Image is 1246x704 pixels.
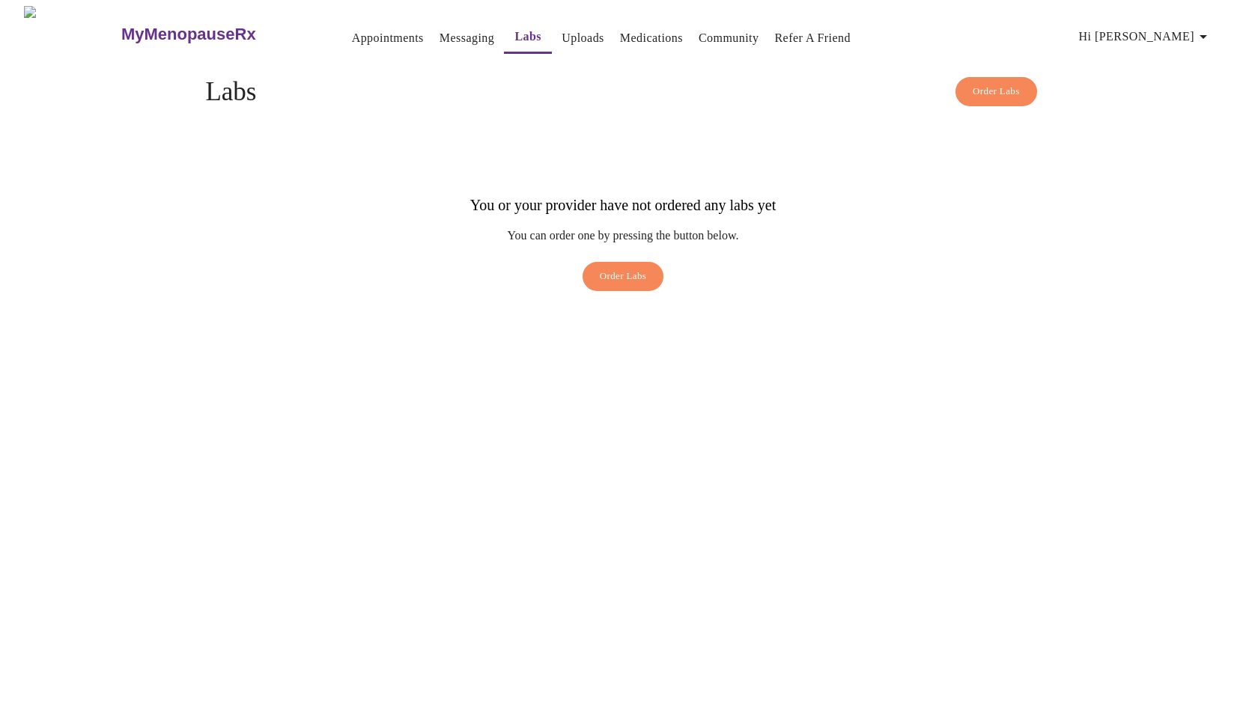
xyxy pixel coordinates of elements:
img: MyMenopauseRx Logo [24,6,119,62]
h3: You or your provider have not ordered any labs yet [470,197,776,214]
a: Messaging [440,28,494,49]
button: Hi [PERSON_NAME] [1073,22,1218,52]
button: Refer a Friend [768,23,857,53]
a: Refer a Friend [774,28,851,49]
span: Order Labs [973,83,1020,100]
button: Messaging [434,23,500,53]
button: Medications [614,23,689,53]
span: Hi [PERSON_NAME] [1079,26,1212,47]
button: Appointments [346,23,430,53]
button: Order Labs [583,262,664,291]
h3: MyMenopauseRx [121,25,256,44]
a: Community [699,28,759,49]
h4: Labs [205,77,1040,107]
a: Order Labs [579,262,668,299]
a: Appointments [352,28,424,49]
p: You can order one by pressing the button below. [470,229,776,242]
a: Labs [514,26,541,47]
a: MyMenopauseRx [119,8,315,61]
button: Community [693,23,765,53]
button: Labs [504,22,552,54]
button: Uploads [556,23,610,53]
button: Order Labs [955,77,1037,106]
a: Medications [620,28,683,49]
span: Order Labs [600,268,647,285]
a: Uploads [562,28,604,49]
